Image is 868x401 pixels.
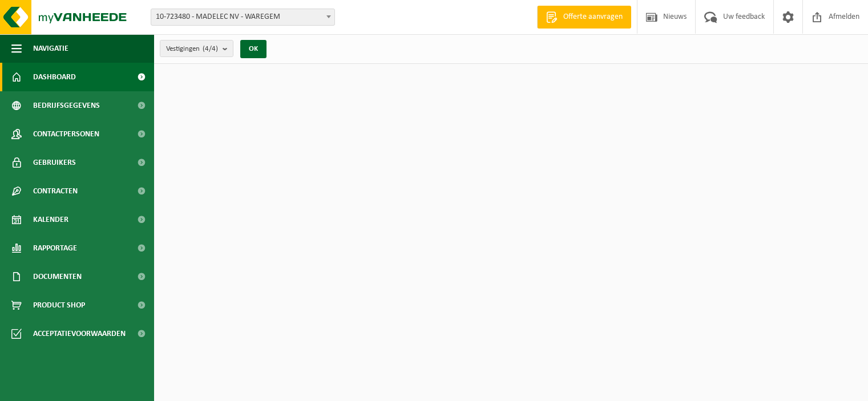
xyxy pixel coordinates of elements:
span: Offerte aanvragen [560,11,625,23]
span: Vestigingen [166,40,218,58]
span: Kalender [33,205,68,234]
button: Vestigingen(4/4) [160,40,233,57]
count: (4/4) [203,45,218,52]
span: Acceptatievoorwaarden [33,319,126,348]
a: Offerte aanvragen [537,6,631,29]
span: Product Shop [33,291,85,319]
span: Navigatie [33,34,68,63]
span: 10-723480 - MADELEC NV - WAREGEM [151,9,334,25]
span: Bedrijfsgegevens [33,91,100,120]
span: Documenten [33,262,82,291]
span: Contracten [33,177,78,205]
span: Contactpersonen [33,120,99,148]
span: Dashboard [33,63,76,91]
span: Rapportage [33,234,77,262]
span: 10-723480 - MADELEC NV - WAREGEM [151,9,335,26]
span: Gebruikers [33,148,76,177]
button: OK [240,40,267,58]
